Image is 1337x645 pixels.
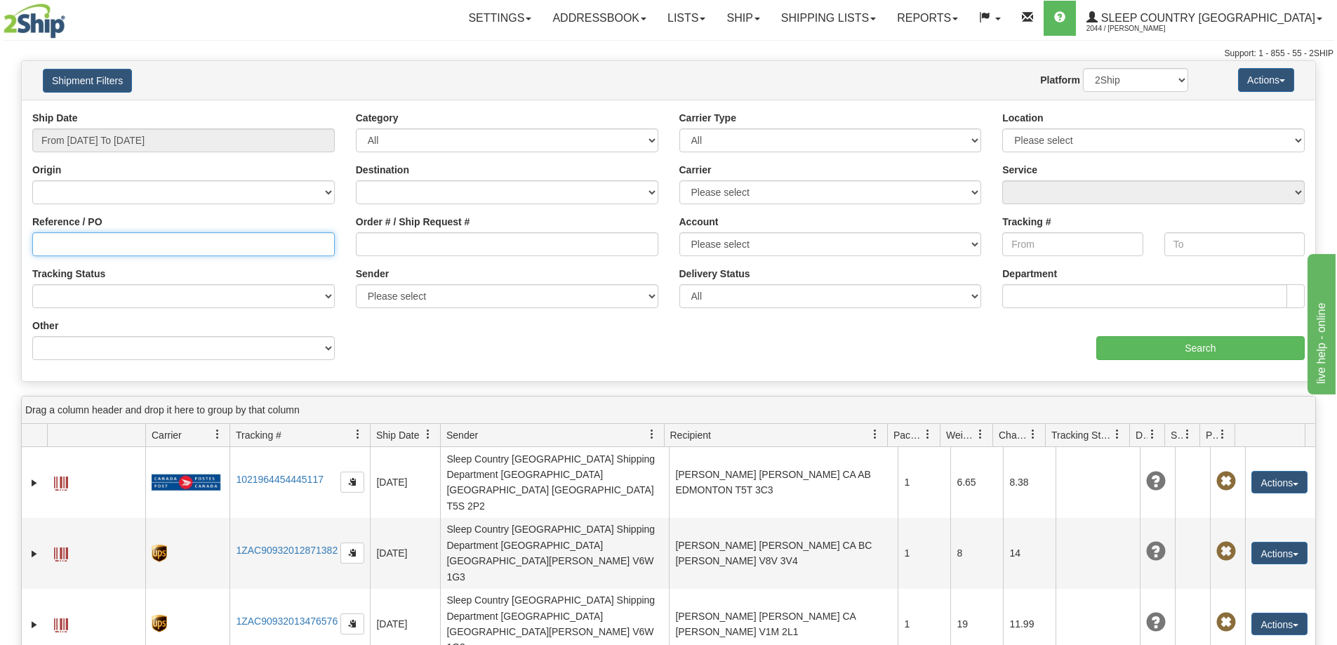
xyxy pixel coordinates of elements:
a: Addressbook [542,1,657,36]
td: [DATE] [370,518,440,589]
img: 8 - UPS [152,545,166,562]
img: 20 - Canada Post [152,474,220,491]
span: Unknown [1146,613,1166,632]
button: Shipment Filters [43,69,132,93]
label: Tracking # [1002,215,1051,229]
td: 1 [898,447,950,518]
button: Actions [1251,542,1308,564]
a: Pickup Status filter column settings [1211,423,1235,446]
td: 1 [898,518,950,589]
label: Account [679,215,719,229]
label: Location [1002,111,1043,125]
a: Expand [27,618,41,632]
a: Label [54,612,68,634]
a: Shipment Issues filter column settings [1176,423,1199,446]
label: Origin [32,163,61,177]
span: Recipient [670,428,711,442]
button: Copy to clipboard [340,543,364,564]
a: Lists [657,1,716,36]
input: From [1002,232,1143,256]
img: 8 - UPS [152,615,166,632]
span: Sleep Country [GEOGRAPHIC_DATA] [1098,12,1315,24]
label: Tracking Status [32,267,105,281]
span: Pickup Not Assigned [1216,472,1236,491]
span: Pickup Not Assigned [1216,613,1236,632]
span: Pickup Not Assigned [1216,542,1236,561]
td: 6.65 [950,447,1003,518]
span: Ship Date [376,428,419,442]
span: Tracking Status [1051,428,1112,442]
span: Carrier [152,428,182,442]
span: Sender [446,428,478,442]
span: Packages [893,428,923,442]
a: Sleep Country [GEOGRAPHIC_DATA] 2044 / [PERSON_NAME] [1076,1,1333,36]
a: Expand [27,476,41,490]
a: 1021964454445117 [236,474,324,485]
div: live help - online [11,8,130,25]
a: Tracking # filter column settings [346,423,370,446]
a: Sender filter column settings [640,423,664,446]
td: 8.38 [1003,447,1056,518]
span: Unknown [1146,542,1166,561]
label: Carrier [679,163,712,177]
span: Delivery Status [1136,428,1148,442]
label: Ship Date [32,111,78,125]
label: Order # / Ship Request # [356,215,470,229]
label: Department [1002,267,1057,281]
span: Tracking # [236,428,281,442]
td: [PERSON_NAME] [PERSON_NAME] CA BC [PERSON_NAME] V8V 3V4 [669,518,898,589]
a: Tracking Status filter column settings [1105,423,1129,446]
label: Delivery Status [679,267,750,281]
button: Copy to clipboard [340,613,364,634]
button: Copy to clipboard [340,472,364,493]
td: Sleep Country [GEOGRAPHIC_DATA] Shipping Department [GEOGRAPHIC_DATA] [GEOGRAPHIC_DATA][PERSON_NA... [440,518,669,589]
a: Ship [716,1,770,36]
label: Sender [356,267,389,281]
a: Packages filter column settings [916,423,940,446]
button: Actions [1251,613,1308,635]
td: [DATE] [370,447,440,518]
td: [PERSON_NAME] [PERSON_NAME] CA AB EDMONTON T5T 3C3 [669,447,898,518]
a: Weight filter column settings [969,423,992,446]
span: Unknown [1146,472,1166,491]
a: Carrier filter column settings [206,423,230,446]
span: Charge [999,428,1028,442]
a: 1ZAC90932013476576 [236,616,338,627]
a: 1ZAC90932012871382 [236,545,338,556]
a: Expand [27,547,41,561]
label: Reference / PO [32,215,102,229]
a: Charge filter column settings [1021,423,1045,446]
input: Search [1096,336,1305,360]
input: To [1164,232,1305,256]
td: 8 [950,518,1003,589]
a: Settings [458,1,542,36]
a: Recipient filter column settings [863,423,887,446]
span: Weight [946,428,976,442]
td: Sleep Country [GEOGRAPHIC_DATA] Shipping Department [GEOGRAPHIC_DATA] [GEOGRAPHIC_DATA] [GEOGRAPH... [440,447,669,518]
div: Support: 1 - 855 - 55 - 2SHIP [4,48,1333,60]
label: Other [32,319,58,333]
a: Reports [886,1,969,36]
label: Destination [356,163,409,177]
label: Service [1002,163,1037,177]
button: Actions [1251,471,1308,493]
div: grid grouping header [22,397,1315,424]
a: Shipping lists [771,1,886,36]
span: Pickup Status [1206,428,1218,442]
a: Label [54,470,68,493]
span: 2044 / [PERSON_NAME] [1086,22,1192,36]
a: Delivery Status filter column settings [1140,423,1164,446]
label: Category [356,111,399,125]
img: logo2044.jpg [4,4,65,39]
span: Shipment Issues [1171,428,1183,442]
button: Actions [1238,68,1294,92]
td: 14 [1003,518,1056,589]
a: Ship Date filter column settings [416,423,440,446]
label: Carrier Type [679,111,736,125]
iframe: chat widget [1305,251,1336,394]
label: Platform [1040,73,1080,87]
a: Label [54,541,68,564]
